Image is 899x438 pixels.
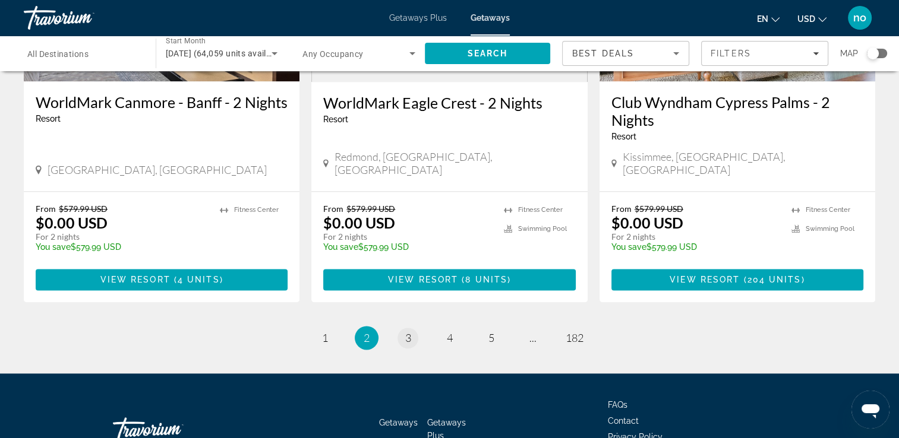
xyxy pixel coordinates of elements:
[323,115,348,124] span: Resort
[100,275,171,284] span: View Resort
[36,214,108,231] p: $0.00 USD
[757,10,780,27] button: Change language
[572,46,679,61] mat-select: Sort by
[36,231,208,242] p: For 2 nights
[323,269,575,290] button: View Resort(8 units)
[178,275,220,284] span: 4 units
[844,5,875,30] button: User Menu
[611,242,646,252] span: You save
[323,242,491,252] p: $579.99 USD
[364,331,370,344] span: 2
[572,49,634,58] span: Best Deals
[36,93,288,111] a: WorldMark Canmore - Banff - 2 Nights
[27,49,89,59] span: All Destinations
[608,416,639,426] a: Contact
[335,150,575,176] span: Redmond, [GEOGRAPHIC_DATA], [GEOGRAPHIC_DATA]
[670,275,740,284] span: View Resort
[302,49,364,59] span: Any Occupancy
[623,150,863,176] span: Kissimmee, [GEOGRAPHIC_DATA], [GEOGRAPHIC_DATA]
[36,242,208,252] p: $579.99 USD
[48,163,267,176] span: [GEOGRAPHIC_DATA], [GEOGRAPHIC_DATA]
[611,242,780,252] p: $579.99 USD
[488,331,494,344] span: 5
[711,49,751,58] span: Filters
[611,231,780,242] p: For 2 nights
[806,206,850,214] span: Fitness Center
[36,204,56,214] span: From
[323,204,343,214] span: From
[840,45,858,62] span: Map
[701,41,828,66] button: Filters
[24,326,875,350] nav: Pagination
[851,391,889,429] iframe: Button to launch messaging window
[59,204,108,214] span: $579.99 USD
[853,12,866,24] span: no
[757,14,768,24] span: en
[566,331,583,344] span: 182
[36,242,71,252] span: You save
[465,275,507,284] span: 8 units
[611,214,683,231] p: $0.00 USD
[611,269,863,290] button: View Resort(204 units)
[323,94,575,112] a: WorldMark Eagle Crest - 2 Nights
[405,331,411,344] span: 3
[322,331,328,344] span: 1
[797,10,827,27] button: Change currency
[346,204,395,214] span: $579.99 USD
[467,49,507,58] span: Search
[611,93,863,129] a: Club Wyndham Cypress Palms - 2 Nights
[379,418,418,427] a: Getaways
[323,231,491,242] p: For 2 nights
[323,214,395,231] p: $0.00 USD
[608,400,627,410] a: FAQs
[166,49,286,58] span: [DATE] (64,059 units available)
[447,331,453,344] span: 4
[24,2,143,33] a: Travorium
[806,225,854,233] span: Swimming Pool
[166,37,206,45] span: Start Month
[518,225,567,233] span: Swimming Pool
[36,269,288,290] button: View Resort(4 units)
[36,114,61,123] span: Resort
[171,275,223,284] span: ( )
[471,13,510,23] a: Getaways
[740,275,805,284] span: ( )
[797,14,815,24] span: USD
[458,275,511,284] span: ( )
[323,242,358,252] span: You save
[388,275,458,284] span: View Resort
[747,275,801,284] span: 204 units
[389,13,447,23] a: Getaways Plus
[234,206,279,214] span: Fitness Center
[518,206,563,214] span: Fitness Center
[425,43,551,64] button: Search
[635,204,683,214] span: $579.99 USD
[529,331,537,344] span: ...
[27,47,140,61] input: Select destination
[611,204,632,214] span: From
[611,132,636,141] span: Resort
